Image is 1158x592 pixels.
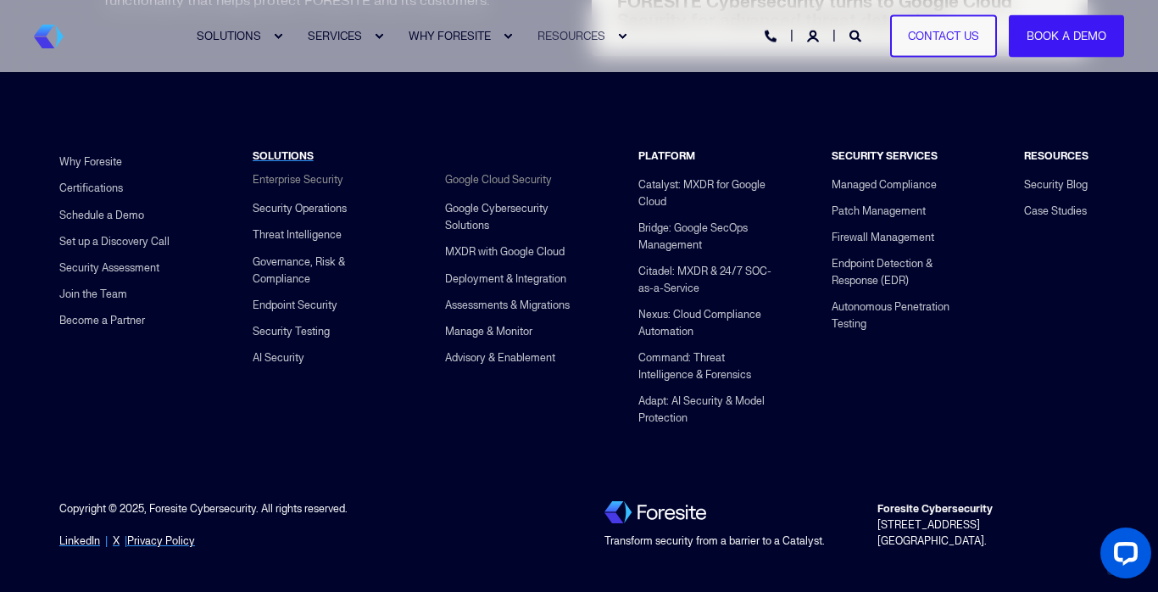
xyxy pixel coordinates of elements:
[253,196,395,371] div: Navigation Menu
[445,292,570,318] a: Assessments & Migrations
[445,196,587,371] div: Navigation Menu
[127,533,195,550] a: Privacy Policy
[832,198,926,224] a: Patch Management
[832,171,974,337] div: Navigation Menu
[253,318,330,344] a: Security Testing
[409,29,491,42] span: WHY FORESITE
[34,25,64,48] a: Back to Home
[638,171,781,431] div: Navigation Menu
[832,294,974,338] a: Autonomous Penetration Testing
[105,534,108,548] span: |
[253,173,343,187] span: Enterprise Security
[638,149,695,163] span: PLATFORM
[604,501,706,523] img: Foresite logo, a hexagon shape of blues with a directional arrow to the right hand side, and the ...
[1009,14,1124,58] a: Book a Demo
[849,28,865,42] a: Open Search
[445,265,566,292] a: Deployment & Integration
[877,534,987,548] span: [GEOGRAPHIC_DATA].
[59,307,145,333] a: Become a Partner
[1024,171,1088,224] div: Navigation Menu
[253,222,342,249] a: Threat Intelligence
[832,251,974,294] a: Endpoint Detection & Response (EDR)
[638,171,781,215] a: Catalyst: MXDR for Google Cloud
[1087,521,1158,592] iframe: LiveChat chat widget
[59,149,122,176] a: Why Foresite
[34,25,64,48] img: Foresite brand mark, a hexagon shape of blues with a directional arrow to the right hand side
[445,344,555,371] a: Advisory & Enablement
[638,215,781,258] a: Bridge: Google SecOps Management
[638,388,781,432] a: Adapt: AI Security & Model Protection
[445,196,587,239] a: Google Cybersecurity Solutions
[59,202,144,228] a: Schedule a Demo
[253,344,304,371] a: AI Security
[617,31,627,42] div: Expand RESOURCES
[832,171,937,198] a: Managed Compliance
[638,258,781,301] a: Citadel: MXDR & 24/7 SOC-as-a-Service
[273,31,283,42] div: Expand SOLUTIONS
[832,224,934,250] a: Firewall Management
[832,149,938,163] span: SECURITY SERVICES
[445,318,532,344] a: Manage & Monitor
[877,502,993,532] span: [STREET_ADDRESS]
[503,31,513,42] div: Expand WHY FORESITE
[59,228,170,254] a: Set up a Discovery Call
[59,176,123,202] a: Certifications
[59,254,159,281] a: Security Assessment
[253,196,347,222] a: Security Operations
[445,173,552,187] span: Google Cloud Security
[890,14,997,58] a: Contact Us
[638,345,781,388] a: Command: Threat Intelligence & Forensics
[1024,171,1088,198] a: Security Blog
[537,29,605,42] span: RESOURCES
[1024,149,1088,163] span: RESOURCES
[807,28,822,42] a: Login
[59,149,170,333] div: Navigation Menu
[1024,198,1087,224] a: Case Studies
[59,533,100,550] a: LinkedIn
[445,239,565,265] a: MXDR with Google Cloud
[604,533,827,550] div: Transform security from a barrier to a Catalyst.
[113,533,120,550] a: X
[59,281,127,307] a: Join the Team
[877,502,993,516] strong: Foresite Cybersecurity
[197,29,261,42] span: SOLUTIONS
[125,534,195,548] span: |
[374,31,384,42] div: Expand SERVICES
[253,249,395,292] a: Governance, Risk & Compliance
[59,501,554,533] div: Copyright © 2025, Foresite Cybersecurity. All rights reserved.
[253,149,314,164] a: SOLUTIONS
[638,302,781,345] a: Nexus: Cloud Compliance Automation
[253,292,337,318] a: Endpoint Security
